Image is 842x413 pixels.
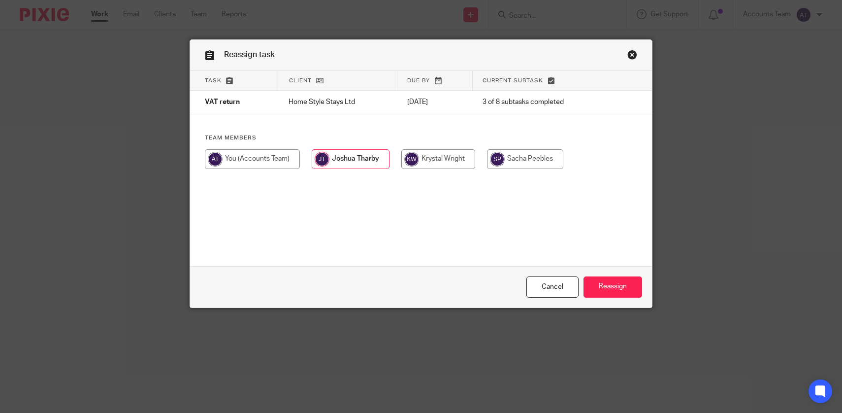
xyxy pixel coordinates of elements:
[224,51,275,59] span: Reassign task
[407,97,463,107] p: [DATE]
[473,91,612,114] td: 3 of 8 subtasks completed
[205,78,222,83] span: Task
[289,97,388,107] p: Home Style Stays Ltd
[205,99,240,106] span: VAT return
[407,78,430,83] span: Due by
[483,78,543,83] span: Current subtask
[627,50,637,63] a: Close this dialog window
[289,78,312,83] span: Client
[205,134,638,142] h4: Team members
[526,276,579,298] a: Close this dialog window
[583,276,642,298] input: Reassign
